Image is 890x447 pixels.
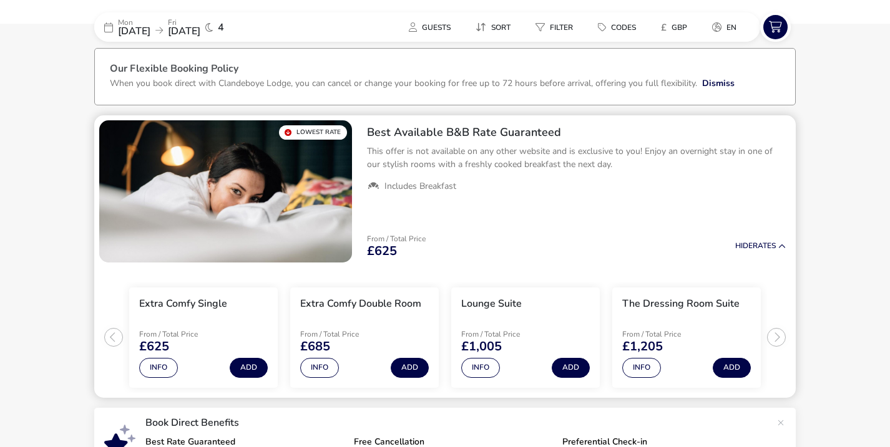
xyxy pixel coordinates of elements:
[611,22,636,32] span: Codes
[110,64,780,77] h3: Our Flexible Booking Policy
[354,438,552,446] p: Free Cancellation
[713,358,751,378] button: Add
[651,18,702,36] naf-pibe-menu-bar-item: £GBP
[367,235,426,243] p: From / Total Price
[651,18,697,36] button: £GBP
[622,330,721,338] p: From / Total Price
[461,340,502,353] span: £1,005
[702,18,746,36] button: en
[399,18,466,36] naf-pibe-menu-bar-item: Guests
[726,22,736,32] span: en
[284,282,445,393] swiper-slide: 2 / 4
[526,18,588,36] naf-pibe-menu-bar-item: Filter
[367,245,397,257] span: £625
[672,22,687,32] span: GBP
[702,77,735,90] button: Dismiss
[550,22,573,32] span: Filter
[168,24,200,38] span: [DATE]
[422,22,451,32] span: Guests
[735,242,786,250] button: HideRates
[466,18,526,36] naf-pibe-menu-bar-item: Sort
[588,18,646,36] button: Codes
[300,358,339,378] button: Info
[588,18,651,36] naf-pibe-menu-bar-item: Codes
[99,120,352,262] swiper-slide: 1 / 1
[145,438,344,446] p: Best Rate Guaranteed
[145,418,771,428] p: Book Direct Benefits
[622,340,663,353] span: £1,205
[300,340,330,353] span: £685
[384,181,456,192] span: Includes Breakfast
[466,18,521,36] button: Sort
[461,358,500,378] button: Info
[526,18,583,36] button: Filter
[445,282,606,393] swiper-slide: 3 / 4
[491,22,511,32] span: Sort
[622,358,661,378] button: Info
[139,297,227,310] h3: Extra Comfy Single
[367,145,786,171] p: This offer is not available on any other website and is exclusive to you! Enjoy an overnight stay...
[139,358,178,378] button: Info
[367,125,786,140] h2: Best Available B&B Rate Guaranteed
[168,19,200,26] p: Fri
[552,358,590,378] button: Add
[94,12,281,42] div: Mon[DATE]Fri[DATE]4
[461,330,560,338] p: From / Total Price
[279,125,347,140] div: Lowest Rate
[391,358,429,378] button: Add
[300,297,421,310] h3: Extra Comfy Double Room
[218,22,224,32] span: 4
[357,115,796,203] div: Best Available B&B Rate GuaranteedThis offer is not available on any other website and is exclusi...
[139,340,169,353] span: £625
[399,18,461,36] button: Guests
[735,241,753,251] span: Hide
[300,330,389,338] p: From / Total Price
[230,358,268,378] button: Add
[110,77,697,89] p: When you book direct with Clandeboye Lodge, you can cancel or change your booking for free up to ...
[139,330,228,338] p: From / Total Price
[606,282,767,393] swiper-slide: 4 / 4
[702,18,751,36] naf-pibe-menu-bar-item: en
[123,282,284,393] swiper-slide: 1 / 4
[461,297,522,310] h3: Lounge Suite
[118,24,150,38] span: [DATE]
[622,297,740,310] h3: The Dressing Room Suite
[661,21,667,34] i: £
[118,19,150,26] p: Mon
[562,438,761,446] p: Preferential Check-in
